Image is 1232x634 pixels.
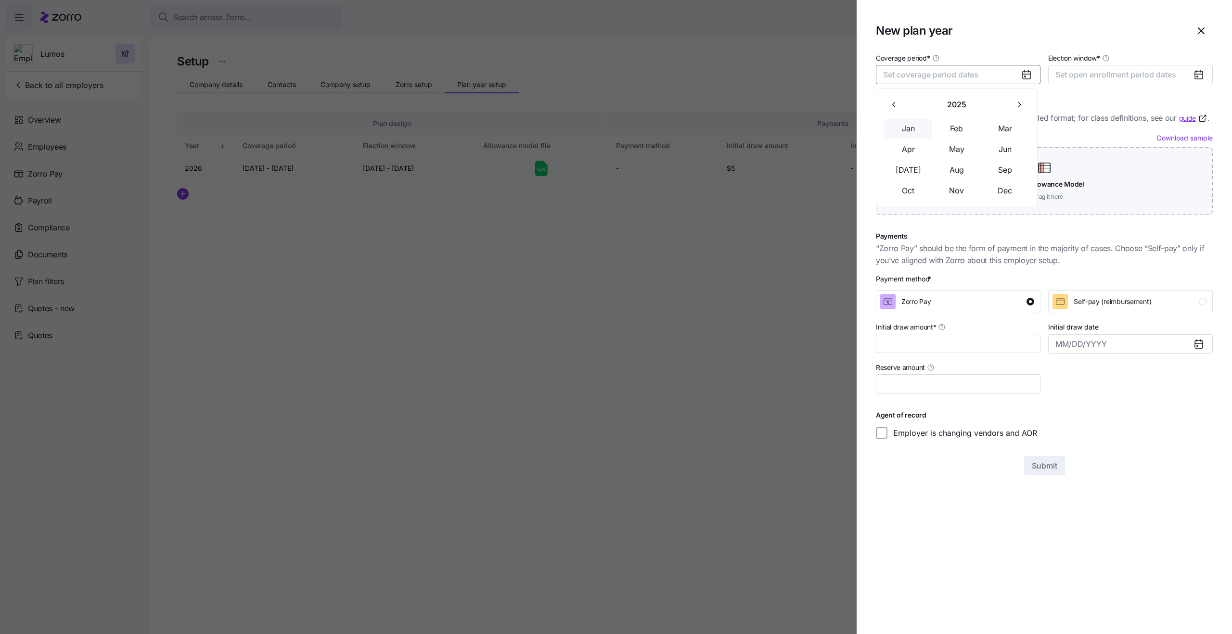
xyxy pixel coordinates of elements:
[885,139,933,160] button: Apr
[933,181,981,201] button: Nov
[876,363,925,372] span: Reserve amount
[885,119,933,139] button: Jan
[876,242,1213,266] span: “Zorro Pay” should be the form of payment in the majority of cases. Choose “Self-pay” only if you...
[1048,322,1099,332] label: Initial draw date
[1024,456,1065,475] button: Submit
[876,101,1213,110] h1: Allowance
[981,139,1029,160] button: Jun
[885,160,933,180] button: [DATE]
[1055,70,1176,79] span: Set open enrollment period dates
[981,119,1029,139] button: Mar
[933,160,981,180] button: Aug
[904,94,1009,114] button: 2025
[1179,114,1207,123] a: guide
[1157,134,1213,142] a: Download sample
[1048,53,1100,63] span: Election window *
[876,411,1213,419] h1: Agent of record
[1048,65,1213,84] button: Set open enrollment period dates
[876,322,936,332] span: Initial draw amount *
[981,160,1029,180] button: Sep
[876,65,1040,84] button: Set coverage period dates
[876,53,930,63] span: Coverage period *
[933,139,981,160] button: May
[885,181,933,201] button: Oct
[1074,297,1151,306] span: Self-pay (reimbursement)
[1048,334,1213,354] input: MM/DD/YYYY
[887,427,1037,439] label: Employer is changing vendors and AOR
[876,23,1182,38] h1: New plan year
[1032,460,1057,471] span: Submit
[933,119,981,139] button: Feb
[981,181,1029,201] button: Dec
[883,70,978,79] span: Set coverage period dates
[876,274,933,284] div: Payment method
[901,297,931,306] span: Zorro Pay
[876,112,1210,124] span: Upload your allowance model using the provided format; for class definitions, see our .
[876,232,1213,241] h1: Payments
